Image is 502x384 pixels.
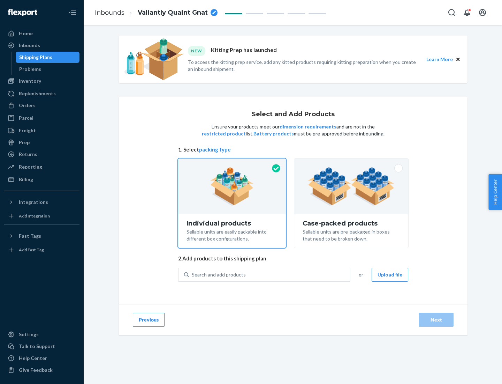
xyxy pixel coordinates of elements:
div: Parcel [19,115,33,121]
div: Case-packed products [303,220,400,227]
div: Next [425,316,448,323]
div: Individual products [187,220,277,227]
a: Settings [4,329,79,340]
button: restricted product [202,130,246,137]
button: Upload file [372,268,408,282]
div: Integrations [19,199,48,206]
a: Add Integration [4,211,79,222]
div: Search and add products [192,271,246,278]
a: Help Center [4,353,79,364]
div: Talk to Support [19,343,55,350]
p: To access the kitting prep service, add any kitted products requiring kitting preparation when yo... [188,59,420,73]
button: Open account menu [476,6,489,20]
button: Close Navigation [66,6,79,20]
div: Fast Tags [19,232,41,239]
a: Returns [4,149,79,160]
span: 1. Select [178,146,408,153]
button: Help Center [488,174,502,210]
button: Previous [133,313,165,327]
button: Battery products [253,130,294,137]
a: Reporting [4,161,79,172]
p: Ensure your products meet our and are not in the list. must be pre-approved before inbounding. [201,123,385,137]
button: Open Search Box [445,6,459,20]
a: Talk to Support [4,341,79,352]
span: 2. Add products to this shipping plan [178,255,408,262]
div: Problems [19,66,41,73]
div: Add Fast Tag [19,247,44,253]
button: Next [419,313,454,327]
div: Help Center [19,355,47,362]
p: Kitting Prep has launched [211,46,277,56]
div: Sellable units are pre-packaged in boxes that need to be broken down. [303,227,400,242]
div: Home [19,30,33,37]
button: Close [454,56,462,63]
div: Give Feedback [19,367,53,374]
ol: breadcrumbs [89,2,223,23]
a: Billing [4,174,79,185]
button: Integrations [4,197,79,208]
button: Open notifications [460,6,474,20]
div: Prep [19,139,30,146]
a: Inventory [4,75,79,87]
a: Inbounds [4,40,79,51]
img: Flexport logo [8,9,37,16]
a: Home [4,28,79,39]
div: Returns [19,151,37,158]
span: Valiantly Quaint Gnat [138,8,208,17]
a: Add Fast Tag [4,244,79,256]
div: Shipping Plans [19,54,52,61]
div: Freight [19,127,36,134]
div: Billing [19,176,33,183]
h1: Select and Add Products [252,111,335,118]
a: Freight [4,125,79,136]
button: packing type [199,146,231,153]
button: Learn More [426,56,453,63]
div: NEW [188,46,205,56]
div: Replenishments [19,90,56,97]
img: individual-pack.facf35554cb0f1810c75b2bd6df2d64e.png [210,167,254,206]
a: Replenishments [4,88,79,99]
button: dimension requirements [280,123,336,130]
a: Problems [16,64,80,75]
a: Parcel [4,112,79,124]
a: Shipping Plans [16,52,80,63]
img: case-pack.59cecea509d18c883b923b81aeac6d0b.png [308,167,395,206]
div: Sellable units are easily packable into different box configurations. [187,227,277,242]
div: Settings [19,331,39,338]
button: Fast Tags [4,230,79,242]
a: Orders [4,100,79,111]
div: Inbounds [19,42,40,49]
a: Prep [4,137,79,148]
div: Reporting [19,163,42,170]
div: Inventory [19,77,41,84]
button: Give Feedback [4,364,79,376]
a: Inbounds [95,9,124,16]
div: Add Integration [19,213,50,219]
span: or [359,271,363,278]
div: Orders [19,102,36,109]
